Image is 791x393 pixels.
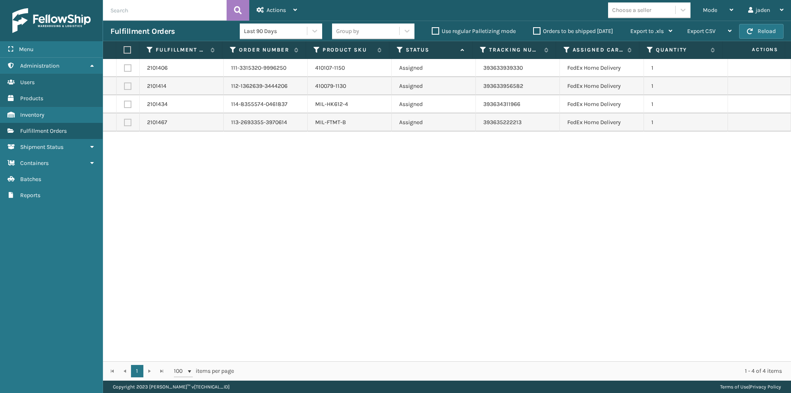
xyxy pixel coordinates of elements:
label: Product SKU [323,46,373,54]
td: Assigned [392,59,476,77]
a: 393633939330 [483,64,523,71]
a: 410107-1150 [315,64,345,71]
div: Group by [336,27,359,35]
td: 1 [644,59,728,77]
a: 1 [131,365,143,377]
label: Use regular Palletizing mode [432,28,516,35]
span: items per page [174,365,234,377]
a: 2101414 [147,82,166,90]
div: Choose a seller [612,6,651,14]
span: Containers [20,160,49,167]
span: Administration [20,62,59,69]
span: Users [20,79,35,86]
td: Assigned [392,77,476,95]
a: 2101434 [147,100,168,108]
label: Assigned Carrier Service [573,46,623,54]
button: Reload [739,24,784,39]
label: Quantity [656,46,707,54]
a: Privacy Policy [750,384,781,390]
td: 112-1362639-3444206 [224,77,308,95]
td: 114-8355574-0461837 [224,95,308,113]
a: 393635222213 [483,119,522,126]
a: MIL-HK612-4 [315,101,348,108]
label: Orders to be shipped [DATE] [533,28,613,35]
td: Assigned [392,113,476,132]
div: Last 90 Days [244,27,308,35]
span: Export to .xls [630,28,664,35]
td: 111-3315320-9996250 [224,59,308,77]
td: Assigned [392,95,476,113]
span: Shipment Status [20,144,63,151]
td: FedEx Home Delivery [560,59,644,77]
label: Tracking Number [489,46,540,54]
div: 1 - 4 of 4 items [246,367,782,375]
td: 1 [644,77,728,95]
span: Mode [703,7,717,14]
span: Batches [20,176,41,183]
img: logo [12,8,91,33]
a: MIL-FTMT-B [315,119,346,126]
td: 1 [644,113,728,132]
span: Menu [19,46,33,53]
td: FedEx Home Delivery [560,113,644,132]
span: Export CSV [687,28,716,35]
span: Reports [20,192,40,199]
a: Terms of Use [720,384,749,390]
span: Products [20,95,43,102]
label: Order Number [239,46,290,54]
td: FedEx Home Delivery [560,77,644,95]
span: Fulfillment Orders [20,127,67,134]
h3: Fulfillment Orders [110,26,175,36]
a: 393634311966 [483,101,520,108]
td: FedEx Home Delivery [560,95,644,113]
p: Copyright 2023 [PERSON_NAME]™ v [TECHNICAL_ID] [113,381,229,393]
span: Inventory [20,111,44,118]
td: 113-2693355-3970614 [224,113,308,132]
a: 393633956582 [483,82,523,89]
span: Actions [725,43,783,56]
span: Actions [267,7,286,14]
div: | [720,381,781,393]
span: 100 [174,367,186,375]
a: 2101406 [147,64,168,72]
label: Fulfillment Order Id [156,46,206,54]
a: 2101467 [147,118,167,127]
label: Status [406,46,456,54]
td: 1 [644,95,728,113]
a: 410079-1130 [315,82,346,89]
